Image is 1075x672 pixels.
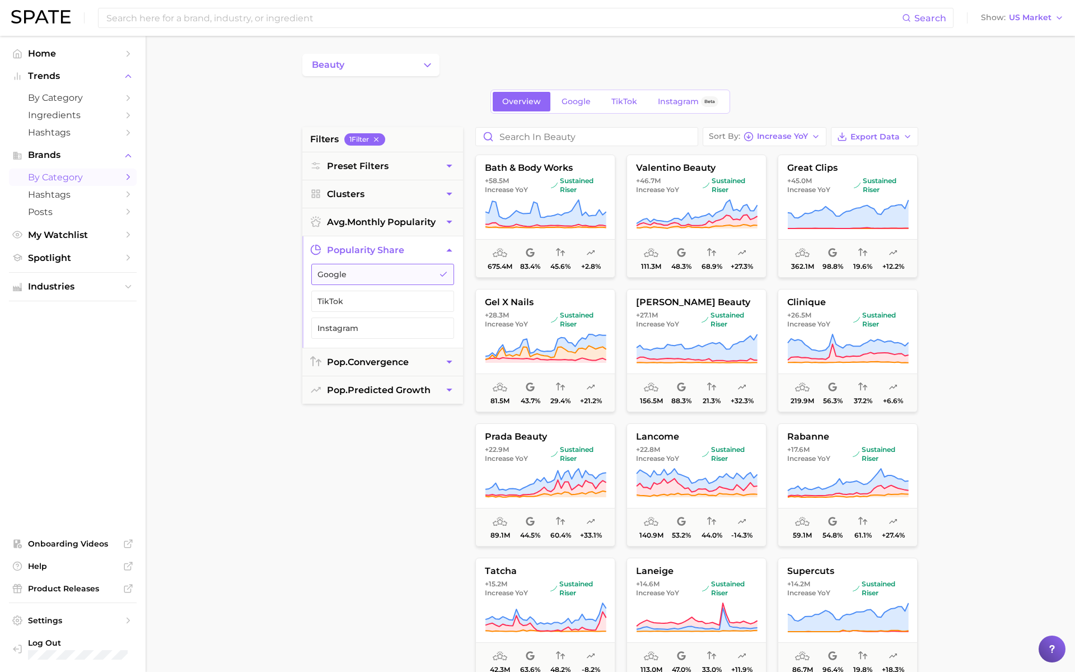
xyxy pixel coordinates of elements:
button: Clusters [302,180,463,208]
span: popularity convergence: Medium Convergence [556,246,565,260]
button: avg.monthly popularity [302,208,463,236]
span: popularity share: Google [828,246,837,260]
span: -14.3% [731,531,752,539]
span: average monthly popularity: Very High Popularity [644,515,658,529]
span: popularity share: Google [828,381,837,394]
span: +22.8m [636,445,660,454]
span: 43.7% [521,397,540,405]
span: +46.7m [636,176,661,185]
span: Export Data [850,132,900,142]
span: Log Out [28,638,128,648]
span: +26.5m [787,311,811,319]
button: gel x nails+28.3m Increase YoYsustained risersustained riser81.5m43.7%29.4%+21.2% [475,289,615,412]
span: Increase YoY [787,454,830,463]
span: popularity predicted growth: Very Likely [737,381,746,394]
span: monthly popularity [327,217,436,227]
span: +17.6m [787,445,810,454]
span: popularity share: Google [828,650,837,663]
img: sustained riser [854,182,861,189]
img: sustained riser [853,451,859,458]
a: Hashtags [9,186,137,203]
img: sustained riser [853,316,860,323]
span: +6.6% [883,397,903,405]
button: great clips+45.0m Increase YoYsustained risersustained riser362.1m98.8%19.6%+12.2% [778,155,918,278]
span: [PERSON_NAME] beauty [627,297,766,307]
abbr: popularity index [327,385,348,395]
span: Increase YoY [636,589,679,598]
span: +12.2% [882,263,904,270]
span: 29.4% [550,397,571,405]
span: popularity convergence: Low Convergence [858,381,867,394]
span: popularity predicted growth: Likely [737,650,746,663]
button: Industries [9,278,137,295]
a: Settings [9,612,137,629]
button: popularity share [302,236,463,264]
span: average monthly popularity: Very High Popularity [795,246,810,260]
span: average monthly popularity: Very High Popularity [493,650,507,663]
span: beauty [312,60,344,70]
span: 362.1m [791,263,814,270]
span: 19.6% [853,263,872,270]
button: 1Filter [344,133,385,146]
span: bath & body works [476,163,615,173]
button: Brands [9,147,137,164]
span: popularity share: Google [526,650,535,663]
span: 45.6% [550,263,571,270]
a: Google [552,92,600,111]
span: Instagram [317,324,430,333]
span: Increase YoY [485,185,528,194]
span: laneige [627,566,766,576]
span: sustained riser [551,445,606,463]
a: Onboarding Videos [9,535,137,552]
span: 48.3% [671,263,691,270]
span: clinique [778,297,917,307]
span: popularity share: Google [677,515,686,529]
span: popularity predicted growth: Very Likely [586,515,595,529]
span: sustained riser [702,311,757,329]
span: sustained riser [551,311,606,329]
span: convergence [327,357,409,367]
span: Industries [28,282,118,292]
span: Settings [28,615,118,626]
span: +22.9m [485,445,509,454]
a: by Category [9,89,137,106]
abbr: popularity index [327,357,348,367]
span: popularity share: Google [526,381,535,394]
span: popularity predicted growth: Very Likely [586,381,595,394]
span: Trends [28,71,118,81]
button: pop.convergence [302,348,463,376]
span: popularity predicted growth: Very Unlikely [737,515,746,529]
span: Increase YoY [636,454,679,463]
span: Overview [502,97,541,106]
a: Posts [9,203,137,221]
span: popularity convergence: Very Low Convergence [858,246,867,260]
span: TikTok [317,297,430,306]
span: +27.4% [882,531,905,539]
span: 140.9m [639,531,663,539]
span: 61.1% [854,531,872,539]
span: Increase YoY [787,185,830,194]
span: average monthly popularity: Very High Popularity [493,381,507,394]
span: Increase YoY [757,133,808,139]
span: average monthly popularity: Very High Popularity [493,515,507,529]
span: Help [28,561,118,571]
span: Show [981,15,1006,21]
span: My Watchlist [28,230,118,240]
span: Product Releases [28,584,118,594]
span: popularity convergence: Medium Convergence [556,650,565,663]
span: popularity convergence: High Convergence [858,515,867,529]
span: 21.3% [703,397,721,405]
span: 59.1m [793,531,812,539]
span: popularity convergence: Medium Convergence [707,515,716,529]
span: average monthly popularity: Very High Popularity [644,650,658,663]
span: +21.2% [580,397,602,405]
span: predicted growth [327,385,431,395]
span: 675.4m [488,263,512,270]
span: 89.1m [490,531,510,539]
span: Search [914,13,946,24]
button: Sort ByIncrease YoY [703,127,826,146]
span: Preset Filters [327,161,389,171]
span: Posts [28,207,118,217]
span: lancome [627,432,766,442]
button: pop.predicted growth [302,376,463,404]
